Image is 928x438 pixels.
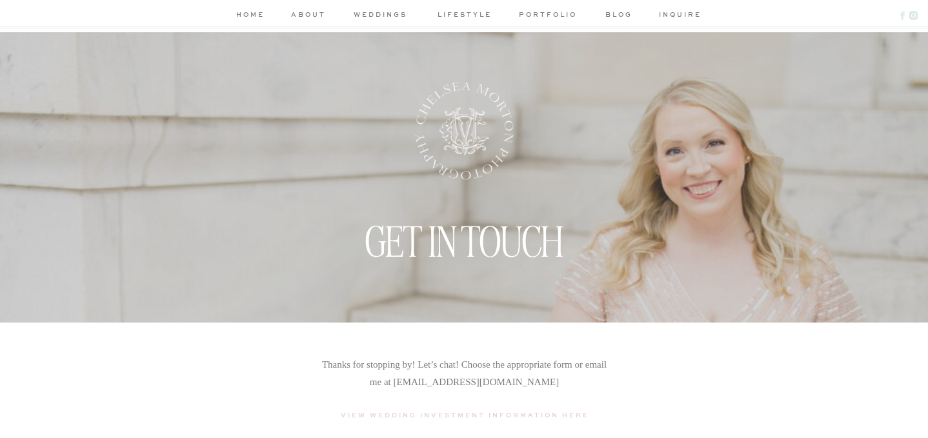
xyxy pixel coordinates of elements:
[289,9,328,23] a: about
[350,9,411,23] a: weddings
[338,215,591,234] h1: GET IN TOUCH
[600,9,637,23] a: blog
[321,356,608,410] p: Thanks for stopping by! Let’s chat! Choose the appropriate form or email me at [EMAIL_ADDRESS][DO...
[233,9,267,23] a: home
[659,9,696,23] a: inquire
[434,9,495,23] a: lifestyle
[517,9,578,23] a: portfolio
[336,410,594,424] a: View Wedding Investment Information Here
